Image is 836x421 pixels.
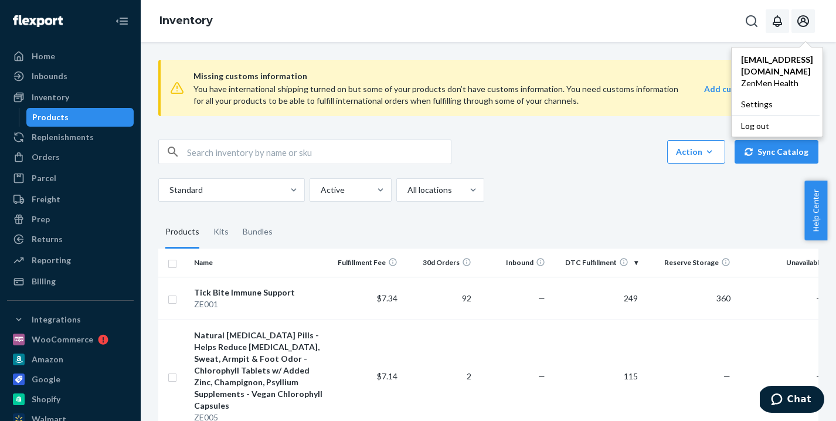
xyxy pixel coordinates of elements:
[32,393,60,405] div: Shopify
[213,216,229,249] div: Kits
[667,140,725,164] button: Action
[816,293,823,303] span: —
[643,277,735,320] td: 360
[7,148,134,167] a: Orders
[7,390,134,409] a: Shopify
[402,277,476,320] td: 92
[32,354,63,365] div: Amazon
[704,83,804,107] a: Add customs information
[7,88,134,107] a: Inventory
[402,249,476,277] th: 30d Orders
[476,249,550,277] th: Inbound
[550,277,643,320] td: 249
[741,77,813,89] span: ZenMen Health
[110,9,134,33] button: Close Navigation
[7,190,134,209] a: Freight
[816,371,823,381] span: —
[7,47,134,66] a: Home
[741,54,813,77] span: [EMAIL_ADDRESS][DOMAIN_NAME]
[377,371,397,381] span: $7.14
[732,94,823,115] a: Settings
[32,233,63,245] div: Returns
[550,249,643,277] th: DTC Fulfillment
[193,69,804,83] span: Missing customs information
[32,314,81,325] div: Integrations
[189,249,328,277] th: Name
[7,350,134,369] a: Amazon
[32,213,50,225] div: Prep
[193,83,682,107] div: You have international shipping turned on but some of your products don’t have customs informatio...
[168,184,169,196] input: Standard
[32,70,67,82] div: Inbounds
[13,15,63,27] img: Flexport logo
[32,111,69,123] div: Products
[7,210,134,229] a: Prep
[791,9,815,33] button: Open account menu
[7,169,134,188] a: Parcel
[32,172,56,184] div: Parcel
[7,330,134,349] a: WooCommerce
[538,293,545,303] span: —
[377,293,397,303] span: $7.34
[804,181,827,240] button: Help Center
[328,249,402,277] th: Fulfillment Fee
[735,140,818,164] button: Sync Catalog
[723,371,730,381] span: —
[7,251,134,270] a: Reporting
[194,330,324,412] div: Natural [MEDICAL_DATA] Pills - Helps Reduce [MEDICAL_DATA], Sweat, Armpit & Foot Odor - Chlorophy...
[32,193,60,205] div: Freight
[538,371,545,381] span: —
[32,151,60,163] div: Orders
[735,249,828,277] th: Unavailable
[7,310,134,329] button: Integrations
[32,91,69,103] div: Inventory
[740,9,763,33] button: Open Search Box
[406,184,407,196] input: All locations
[732,115,820,137] button: Log out
[32,50,55,62] div: Home
[32,374,60,385] div: Google
[194,287,324,298] div: Tick Bite Immune Support
[194,298,324,310] div: ZE001
[732,49,823,94] a: [EMAIL_ADDRESS][DOMAIN_NAME]ZenMen Health
[704,84,804,94] strong: Add customs information
[7,370,134,389] a: Google
[7,230,134,249] a: Returns
[32,254,71,266] div: Reporting
[766,9,789,33] button: Open notifications
[643,249,735,277] th: Reserve Storage
[7,272,134,291] a: Billing
[7,67,134,86] a: Inbounds
[32,276,56,287] div: Billing
[32,131,94,143] div: Replenishments
[676,146,716,158] div: Action
[320,184,321,196] input: Active
[150,4,222,38] ol: breadcrumbs
[165,216,199,249] div: Products
[187,140,451,164] input: Search inventory by name or sku
[760,386,824,415] iframe: Opens a widget where you can chat to one of our agents
[243,216,273,249] div: Bundles
[159,14,213,27] a: Inventory
[26,108,134,127] a: Products
[32,334,93,345] div: WooCommerce
[7,128,134,147] a: Replenishments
